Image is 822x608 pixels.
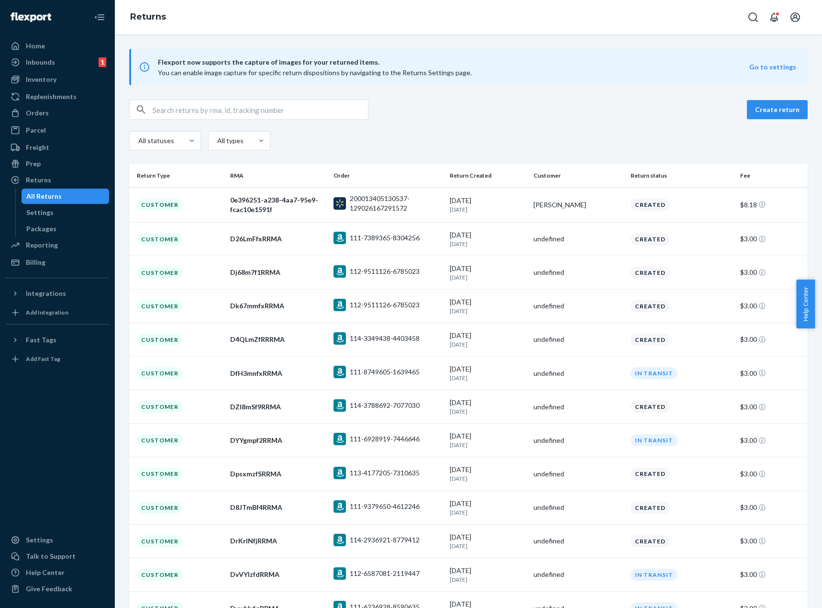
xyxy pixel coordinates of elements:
div: Home [26,41,45,51]
td: $8.18 [736,187,808,222]
div: Returns [26,175,51,185]
div: 112-6587081-2119447 [350,569,420,578]
p: [DATE] [450,205,526,214]
div: Talk to Support [26,552,76,561]
div: Parcel [26,125,46,135]
div: [DATE] [450,398,526,416]
div: 114-3788692-7077030 [350,401,420,410]
div: Customer [137,367,183,379]
div: Customer [137,401,183,413]
div: DZl8mSf9RRMA [230,402,326,412]
button: Open account menu [786,8,805,27]
button: Help Center [796,280,815,328]
div: 1 [99,57,106,67]
div: 114-2936921-8779412 [350,535,420,545]
div: All types [217,136,242,146]
a: Talk to Support [6,549,109,564]
div: Customer [137,233,183,245]
a: Inbounds1 [6,55,109,70]
div: [DATE] [450,196,526,214]
div: [DATE] [450,566,526,584]
a: Home [6,38,109,54]
a: Add Fast Tag [6,351,109,367]
div: Customer [137,434,183,446]
a: Returns [130,11,166,22]
div: Customer [137,199,183,211]
div: Customer [137,569,183,581]
div: Integrations [26,289,66,298]
div: Settings [26,208,54,217]
div: Orders [26,108,49,118]
td: $3.00 [736,524,808,558]
a: Help Center [6,565,109,580]
div: 111-6928919-7446646 [350,434,420,444]
div: undefined [533,503,623,512]
div: [PERSON_NAME] [533,200,623,210]
div: In Transit [631,367,678,379]
div: Freight [26,143,49,152]
div: [DATE] [450,297,526,315]
td: $3.00 [736,222,808,256]
span: You can enable image capture for specific return dispositions by navigating to the Returns Settin... [158,68,472,77]
div: Customer [137,535,183,547]
a: Prep [6,156,109,171]
div: [DATE] [450,230,526,248]
div: Reporting [26,240,58,250]
div: Created [631,401,670,413]
div: Add Fast Tag [26,355,60,363]
div: DfH3mnfxRRMA [230,369,326,378]
th: Return Type [129,164,226,187]
div: DrKrlNfjRRMA [230,536,326,546]
a: Replenishments [6,89,109,104]
button: Open Search Box [744,8,763,27]
div: undefined [533,234,623,244]
a: Inventory [6,72,109,87]
p: [DATE] [450,340,526,349]
td: $3.00 [736,457,808,491]
div: DYYgmpf2RRMA [230,436,326,445]
p: [DATE] [450,474,526,483]
th: Return Created [446,164,530,187]
ol: breadcrumbs [122,3,174,31]
p: [DATE] [450,542,526,550]
div: 113-4177205-7310635 [350,468,420,478]
div: Created [631,267,670,279]
th: Order [330,164,446,187]
div: All Returns [26,191,62,201]
img: Flexport logo [11,12,51,22]
div: Inbounds [26,57,55,67]
div: [DATE] [450,331,526,349]
a: Orders [6,105,109,121]
a: Returns [6,172,109,188]
p: [DATE] [450,508,526,517]
div: Prep [26,159,41,169]
th: Return status [627,164,737,187]
div: D26LmFfxRRMA [230,234,326,244]
div: In Transit [631,434,678,446]
div: D8JTmBf4RRMA [230,503,326,512]
div: Give Feedback [26,584,72,594]
button: Open notifications [765,8,784,27]
div: [DATE] [450,532,526,550]
span: Flexport now supports the capture of images for your returned items. [158,56,749,68]
div: Dj68m7f1RRMA [230,268,326,277]
div: Created [631,468,670,480]
div: 111-8749605-1639465 [350,367,420,377]
div: 112-9511126-6785023 [350,300,420,310]
button: Fast Tags [6,332,109,348]
button: Go to settings [749,62,796,72]
td: $3.00 [736,256,808,289]
div: Replenishments [26,92,77,101]
div: undefined [533,402,623,412]
div: undefined [533,436,623,445]
div: Inventory [26,75,56,84]
div: 114-3349438-4403458 [350,334,420,343]
div: Created [631,535,670,547]
p: [DATE] [450,441,526,449]
p: [DATE] [450,240,526,248]
p: [DATE] [450,575,526,584]
div: undefined [533,301,623,311]
div: Created [631,199,670,211]
div: Created [631,300,670,312]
